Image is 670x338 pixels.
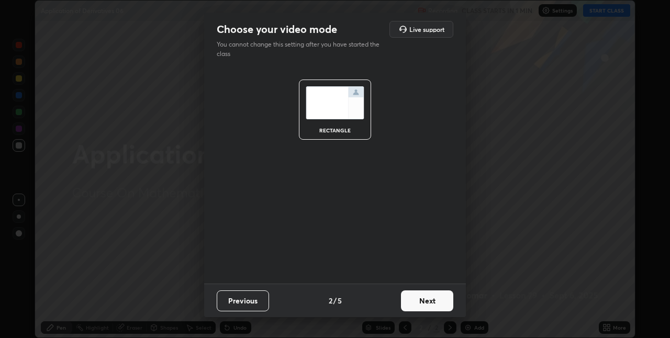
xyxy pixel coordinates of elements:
img: normalScreenIcon.ae25ed63.svg [306,86,364,119]
h4: / [333,295,337,306]
h5: Live support [409,26,444,32]
button: Previous [217,290,269,311]
h4: 2 [329,295,332,306]
h4: 5 [338,295,342,306]
h2: Choose your video mode [217,22,337,36]
p: You cannot change this setting after you have started the class [217,40,386,59]
button: Next [401,290,453,311]
div: rectangle [314,128,356,133]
